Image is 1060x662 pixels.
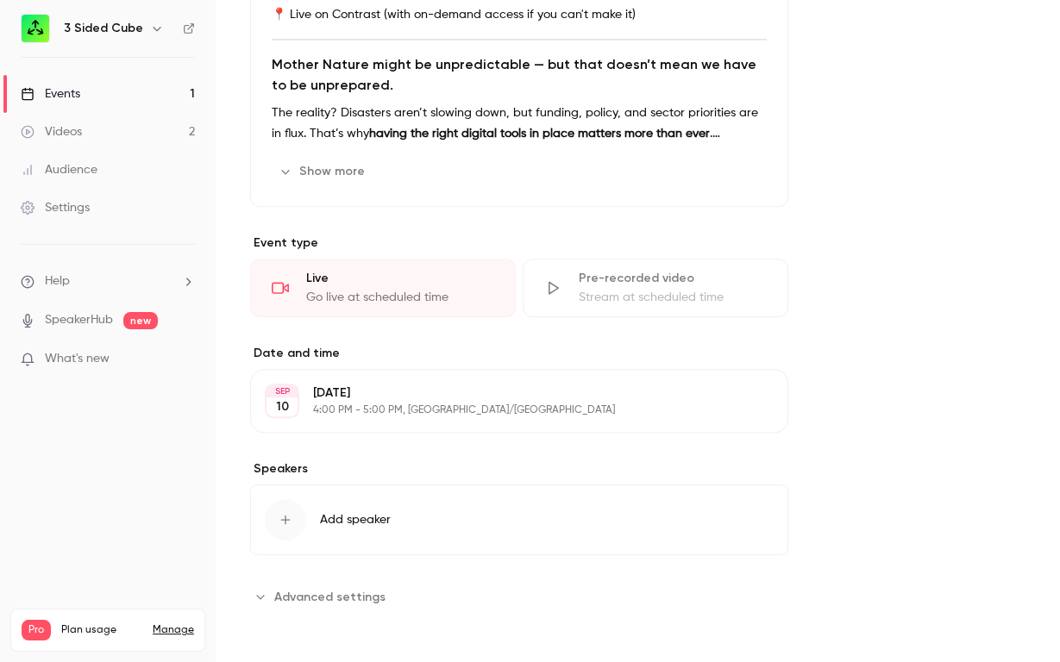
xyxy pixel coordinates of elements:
[320,511,391,528] span: Add speaker
[21,199,90,216] div: Settings
[523,259,788,317] div: Pre-recorded videoStream at scheduled time
[272,56,756,93] strong: Mother Nature might be unpredictable — but that doesn’t mean we have to be unprepared.
[22,15,49,42] img: 3 Sided Cube
[61,623,142,637] span: Plan usage
[306,270,494,287] div: Live
[22,620,51,640] span: Pro
[21,85,80,103] div: Events
[579,270,767,287] div: Pre-recorded video
[250,460,788,478] label: Speakers
[123,312,158,329] span: new
[272,4,767,25] p: 📍 Live on Contrast (with on-demand access if you can't make it)
[369,128,710,140] strong: having the right digital tools in place matters more than ever
[272,103,767,144] p: The reality? Disasters aren’t slowing down, but funding, policy, and sector priorities are in flu...
[250,484,788,555] button: Add speaker
[45,272,70,290] span: Help
[45,311,113,329] a: SpeakerHub
[64,20,143,37] h6: 3 Sided Cube
[21,161,97,178] div: Audience
[21,123,82,141] div: Videos
[250,234,788,252] p: Event type
[250,345,788,362] label: Date and time
[306,289,494,306] div: Go live at scheduled time
[313,384,697,402] p: [DATE]
[272,158,375,185] button: Show more
[250,583,788,610] section: Advanced settings
[174,352,195,367] iframe: Noticeable Trigger
[21,272,195,290] li: help-dropdown-opener
[250,583,396,610] button: Advanced settings
[274,588,386,606] span: Advanced settings
[267,385,298,397] div: SEP
[579,289,767,306] div: Stream at scheduled time
[45,350,110,368] span: What's new
[250,259,516,317] div: LiveGo live at scheduled time
[153,623,194,637] a: Manage
[276,398,289,415] p: 10
[313,403,697,417] p: 4:00 PM - 5:00 PM, [GEOGRAPHIC_DATA]/[GEOGRAPHIC_DATA]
